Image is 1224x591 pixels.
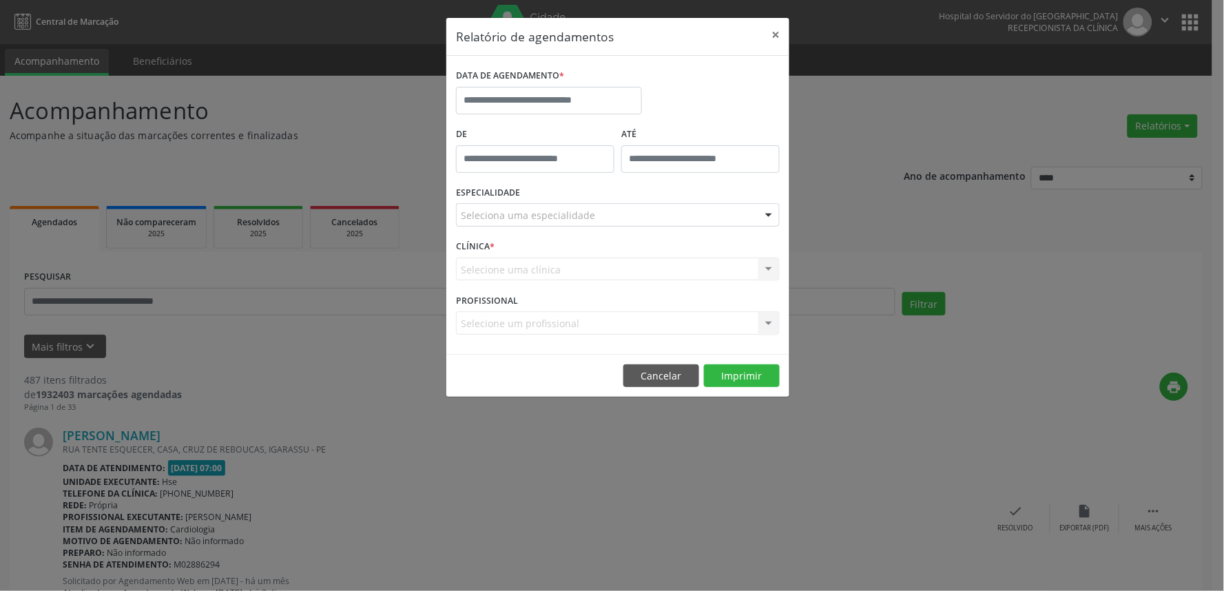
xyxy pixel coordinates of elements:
[623,364,699,388] button: Cancelar
[621,124,780,145] label: ATÉ
[456,124,614,145] label: De
[456,183,520,204] label: ESPECIALIDADE
[762,18,789,52] button: Close
[456,290,518,311] label: PROFISSIONAL
[456,65,564,87] label: DATA DE AGENDAMENTO
[456,28,614,45] h5: Relatório de agendamentos
[456,236,495,258] label: CLÍNICA
[704,364,780,388] button: Imprimir
[461,208,595,222] span: Seleciona uma especialidade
